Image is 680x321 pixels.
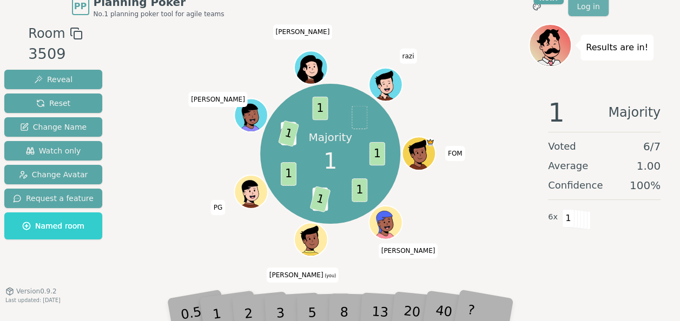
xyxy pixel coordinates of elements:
span: Majority [608,99,661,125]
span: (you) [323,273,336,278]
span: Version 0.9.2 [16,287,57,296]
button: Click to change your avatar [295,224,326,256]
span: FOM is the host [426,138,434,146]
button: Reveal [4,70,102,89]
span: Click to change your name [188,92,248,107]
span: Reset [36,98,70,109]
span: 1 [562,209,575,228]
span: 1 [352,178,367,202]
span: 1 [312,97,328,120]
span: 1 [278,120,299,146]
span: 100 % [630,178,661,193]
span: Reveal [34,74,72,85]
span: Confidence [548,178,603,193]
span: No.1 planning poker tool for agile teams [94,10,225,18]
span: Change Avatar [19,169,88,180]
p: Results are in! [586,40,648,55]
span: Click to change your name [399,49,417,64]
span: Voted [548,139,576,154]
span: Click to change your name [445,146,465,161]
span: Watch only [26,145,81,156]
span: Click to change your name [267,267,339,283]
button: Version0.9.2 [5,287,57,296]
span: 1 [324,145,337,177]
span: 6 x [548,211,558,223]
span: 1 [548,99,565,125]
button: Reset [4,93,102,113]
p: Majority [308,130,352,145]
button: Named room [4,212,102,239]
span: 1 [309,186,331,212]
span: Request a feature [13,193,94,204]
div: 3509 [28,43,82,65]
button: Request a feature [4,189,102,208]
span: Click to change your name [211,200,226,215]
button: Change Avatar [4,165,102,184]
span: Last updated: [DATE] [5,297,61,303]
span: Named room [22,220,84,231]
button: Change Name [4,117,102,137]
button: Watch only [4,141,102,160]
span: Click to change your name [379,244,438,259]
span: 1.00 [636,158,661,173]
span: 1 [369,142,385,165]
span: 1 [281,162,296,185]
span: Change Name [20,122,87,132]
span: Click to change your name [273,25,332,40]
span: 6 / 7 [643,139,661,154]
span: Average [548,158,588,173]
span: Room [28,24,65,43]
